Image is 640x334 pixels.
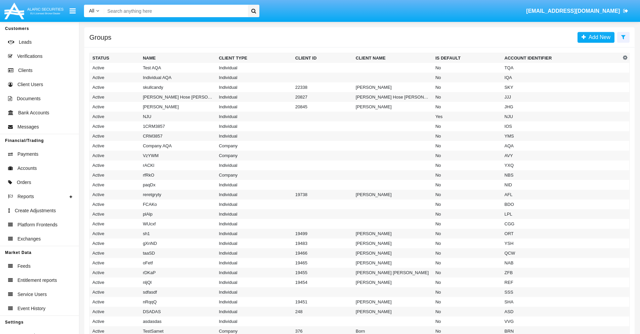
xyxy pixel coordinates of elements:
[140,170,216,180] td: rfRkO
[433,151,502,160] td: No
[90,209,140,219] td: Active
[502,209,621,219] td: LPL
[433,160,502,170] td: No
[433,102,502,112] td: No
[90,248,140,258] td: Active
[216,53,292,63] th: Client Type
[140,82,216,92] td: skullcandy
[433,73,502,82] td: No
[353,53,433,63] th: Client Name
[502,258,621,268] td: NAB
[90,190,140,199] td: Active
[502,151,621,160] td: AVY
[216,180,292,190] td: Individual
[502,229,621,238] td: ORT
[502,317,621,326] td: VVG
[433,209,502,219] td: No
[90,297,140,307] td: Active
[216,102,292,112] td: Individual
[140,180,216,190] td: paqDx
[523,2,632,21] a: [EMAIL_ADDRESS][DOMAIN_NAME]
[353,102,433,112] td: [PERSON_NAME]
[216,151,292,160] td: Company
[140,53,216,63] th: Name
[502,199,621,209] td: BDO
[502,121,621,131] td: IOS
[90,53,140,63] th: Status
[216,219,292,229] td: Individual
[502,297,621,307] td: SHA
[140,297,216,307] td: nRqqQ
[90,141,140,151] td: Active
[15,207,56,214] span: Create Adjustments
[293,238,353,248] td: 19483
[433,53,502,63] th: Is Default
[17,277,57,284] span: Entitlement reports
[90,170,140,180] td: Active
[140,151,216,160] td: VzYWM
[502,73,621,82] td: IQA
[433,229,502,238] td: No
[433,190,502,199] td: No
[216,170,292,180] td: Company
[140,112,216,121] td: NJU
[140,73,216,82] td: Individual AQA
[90,258,140,268] td: Active
[90,82,140,92] td: Active
[17,179,31,186] span: Orders
[216,297,292,307] td: Individual
[3,1,65,21] img: Logo image
[17,291,47,298] span: Service Users
[433,180,502,190] td: No
[17,95,41,102] span: Documents
[293,277,353,287] td: 19454
[90,287,140,297] td: Active
[216,277,292,287] td: Individual
[433,317,502,326] td: No
[140,141,216,151] td: Company AQA
[140,209,216,219] td: plAlp
[502,82,621,92] td: SKY
[502,190,621,199] td: AFL
[502,112,621,121] td: NJU
[140,248,216,258] td: taaSD
[502,248,621,258] td: QCW
[433,268,502,277] td: No
[17,235,41,243] span: Exchanges
[90,199,140,209] td: Active
[84,7,104,14] a: All
[502,160,621,170] td: YXQ
[216,238,292,248] td: Individual
[90,102,140,112] td: Active
[353,268,433,277] td: [PERSON_NAME] [PERSON_NAME]
[90,112,140,121] td: Active
[140,229,216,238] td: sh1
[293,297,353,307] td: 19451
[140,102,216,112] td: [PERSON_NAME]
[90,229,140,238] td: Active
[216,160,292,170] td: Individual
[433,112,502,121] td: Yes
[90,151,140,160] td: Active
[433,131,502,141] td: No
[433,170,502,180] td: No
[502,92,621,102] td: JJJ
[19,39,32,46] span: Leads
[17,81,43,88] span: Client Users
[140,160,216,170] td: rACKl
[216,229,292,238] td: Individual
[578,32,614,43] a: Add New
[293,82,353,92] td: 22338
[140,63,216,73] td: Test AQA
[140,199,216,209] td: FCAKo
[586,34,610,40] span: Add New
[140,307,216,317] td: DSADAS
[90,160,140,170] td: Active
[90,92,140,102] td: Active
[502,287,621,297] td: SSS
[293,307,353,317] td: 248
[140,219,216,229] td: WUcxf
[89,8,94,13] span: All
[433,92,502,102] td: No
[502,238,621,248] td: YSH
